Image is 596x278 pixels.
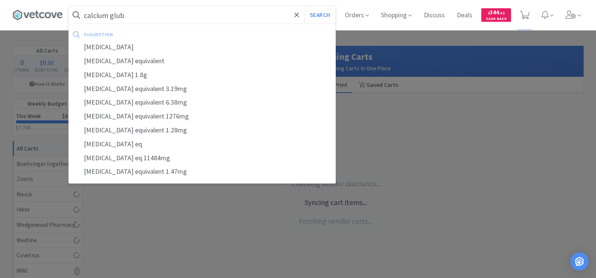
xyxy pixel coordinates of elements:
[454,12,475,19] a: Deals
[488,11,490,15] span: $
[69,165,335,179] div: [MEDICAL_DATA] equivalent 1.47mg
[69,6,335,24] input: Search by item, sku, manufacturer, ingredient, size...
[69,54,335,68] div: [MEDICAL_DATA] equivalent
[481,5,511,25] a: $344.52Cash Back
[69,82,335,96] div: [MEDICAL_DATA] equivalent 3.19mg
[69,109,335,123] div: [MEDICAL_DATA] equivalent 1276mg
[304,6,335,24] button: Search
[486,17,507,22] span: Cash Back
[69,151,335,165] div: [MEDICAL_DATA] eq 11484mg
[84,29,222,40] div: suggestion
[570,252,588,270] div: Open Intercom Messenger
[69,68,335,82] div: [MEDICAL_DATA] 1.8g
[499,11,505,15] span: . 52
[69,137,335,151] div: [MEDICAL_DATA] eq
[488,9,505,16] span: 344
[421,12,448,19] a: Discuss
[69,96,335,109] div: [MEDICAL_DATA] equivalent 6.38mg
[69,123,335,137] div: [MEDICAL_DATA] equivalent 1.28mg
[69,40,335,54] div: [MEDICAL_DATA]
